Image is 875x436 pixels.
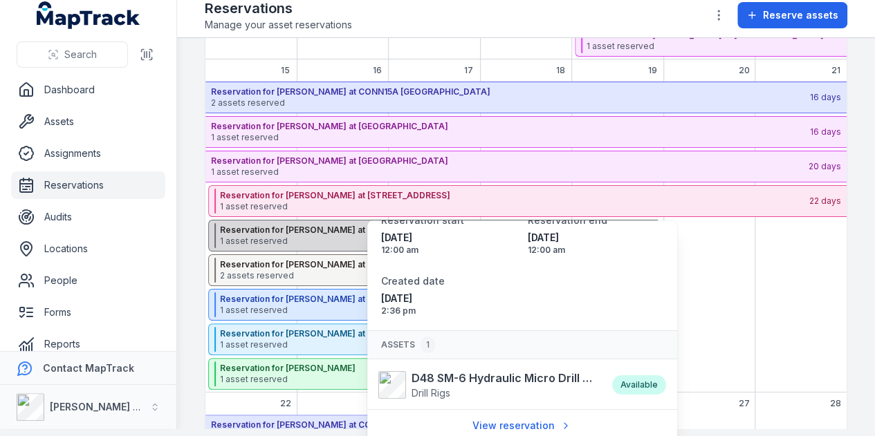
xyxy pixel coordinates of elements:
time: 03/09/2025, 2:36:31 pm [381,292,517,316]
strong: Reservation for [PERSON_NAME] at [GEOGRAPHIC_DATA] [211,155,807,167]
button: Reservation for [PERSON_NAME] at [STREET_ADDRESS]1 asset reserved22 days [208,185,847,217]
strong: Reservation for [PERSON_NAME] at M506S M8 and M5E Mainline Tunnels [220,225,626,236]
a: Dashboard [11,76,165,104]
a: MapTrack [37,1,140,29]
button: Reservation for [PERSON_NAME] at M506S M8 and M5E Mainline Tunnels1 asset reserved5 days [208,323,661,355]
span: 19 [647,65,656,76]
span: 28 [830,398,841,409]
span: Created date [381,275,445,287]
button: Reservation for [PERSON_NAME]1 asset reserved5 days [208,358,661,390]
button: Reservation for [PERSON_NAME] at [GEOGRAPHIC_DATA]1 asset reserved20 days [205,151,847,182]
a: Assignments [11,140,165,167]
button: Reserve assets [737,2,847,28]
button: Reservation for [PERSON_NAME] at [GEOGRAPHIC_DATA]1 asset reserved16 days [205,116,847,148]
a: D48 SM-6 Hydraulic Micro Drill RigDrill Rigs [378,370,598,400]
span: 16 [373,65,382,76]
span: [DATE] [528,231,663,245]
span: 2:36 pm [381,305,517,316]
span: 1 asset reserved [220,201,808,212]
a: Forms [11,298,165,326]
span: 1 asset reserved [220,339,626,350]
span: 12:00 am [528,245,663,256]
span: 2 assets reserved [211,97,809,108]
span: Drill Rigs [412,387,450,399]
span: Search [64,48,97,61]
span: Manage your asset reservations [205,18,352,32]
span: 12:00 am [381,245,517,256]
strong: Reservation for [PERSON_NAME] at CONN15A [GEOGRAPHIC_DATA] [211,86,809,97]
span: 18 [556,65,565,76]
button: Reservation for [PERSON_NAME] at M506S M8 and M5E Mainline Tunnels2 assets reserved5 days [208,254,661,286]
span: 27 [738,398,749,409]
time: 06/10/2025, 12:00:00 am [528,231,663,256]
strong: Reservation for [PERSON_NAME] at CONN15A [GEOGRAPHIC_DATA] [211,419,531,430]
span: 22 [280,398,291,409]
a: Assets [11,108,165,135]
a: Reservations [11,171,165,199]
span: 21 [831,65,840,76]
span: 20 [738,65,749,76]
span: Assets [381,337,435,353]
span: 1 asset reserved [211,167,807,178]
strong: Reservation for [PERSON_NAME] at M506S M8 and M5E Mainline Tunnels [220,294,626,305]
strong: Reservation for [PERSON_NAME] at [STREET_ADDRESS] [220,190,808,201]
a: Reports [11,330,165,358]
span: 1 asset reserved [211,132,809,143]
button: Reservation for [PERSON_NAME] at CONN15A [GEOGRAPHIC_DATA]2 assets reserved16 days [205,82,847,113]
button: Search [17,41,128,68]
span: 1 asset reserved [220,374,626,385]
strong: Contact MapTrack [43,362,134,374]
strong: Reservation for [PERSON_NAME] at M506S M8 and M5E Mainline Tunnels [220,328,626,339]
span: 1 asset reserved [220,236,626,247]
span: [DATE] [381,292,517,305]
span: 17 [464,65,473,76]
strong: Reservation for [PERSON_NAME] at [GEOGRAPHIC_DATA] [211,121,809,132]
span: Reserve assets [763,8,838,22]
strong: Reservation for [PERSON_NAME] [220,363,626,374]
span: 2 assets reserved [220,270,626,281]
strong: Reservation for [PERSON_NAME] at M506S M8 and M5E Mainline Tunnels [220,259,626,270]
span: Reservation end [528,214,607,226]
div: Available [612,375,666,395]
span: [DATE] [381,231,517,245]
span: Reservation start [381,214,464,226]
div: 1 [421,337,435,353]
a: People [11,267,165,294]
span: 15 [281,65,290,76]
a: Locations [11,235,165,263]
a: Audits [11,203,165,231]
span: 1 asset reserved [220,305,626,316]
strong: [PERSON_NAME] Group [50,401,163,413]
time: 15/09/2025, 12:00:00 am [381,231,517,256]
strong: D48 SM-6 Hydraulic Micro Drill Rig [412,370,598,386]
button: Reservation for [PERSON_NAME] at M506S M8 and M5E Mainline Tunnels1 asset reserved5 days [208,289,661,321]
button: Reservation for [PERSON_NAME] at M506S M8 and M5E Mainline Tunnels1 asset reserved5 days [208,220,661,252]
